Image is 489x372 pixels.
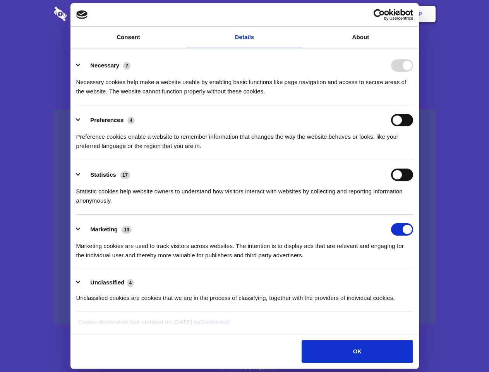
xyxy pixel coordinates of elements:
a: Wistia video thumbnail [54,109,436,324]
a: Pricing [227,2,261,26]
button: Preferences (4) [76,114,140,126]
button: Unclassified (4) [76,278,139,288]
a: Consent [70,27,187,48]
span: 7 [123,62,130,70]
button: Necessary (7) [76,59,136,72]
button: OK [302,340,413,363]
span: 4 [127,117,135,124]
span: 17 [120,171,130,179]
h1: Eliminate Slack Data Loss. [54,35,436,63]
div: Necessary cookies help make a website usable by enabling basic functions like page navigation and... [76,72,413,96]
div: Marketing cookies are used to track visitors across websites. The intention is to display ads tha... [76,236,413,260]
h4: Auto-redaction of sensitive data, encrypted data sharing and self-destructing private chats. Shar... [54,71,436,96]
label: Statistics [90,171,116,178]
a: Usercentrics Cookiebot - opens in a new window [345,9,413,21]
label: Preferences [90,117,124,123]
a: Cookiebot [201,319,230,325]
a: Details [187,27,303,48]
a: About [303,27,419,48]
a: Contact [314,2,350,26]
span: 13 [122,226,132,234]
label: Marketing [90,226,118,232]
button: Statistics (17) [76,169,135,181]
img: logo-wordmark-white-trans-d4663122ce5f474addd5e946df7df03e33cb6a1c49d2221995e7729f52c070b2.svg [54,7,120,21]
div: Statistic cookies help website owners to understand how visitors interact with websites by collec... [76,181,413,205]
a: Login [351,2,385,26]
div: Cookie declaration last updated on [DATE] by [72,317,417,332]
div: Unclassified cookies are cookies that we are in the process of classifying, together with the pro... [76,288,413,303]
iframe: Drift Widget Chat Controller [450,333,480,363]
span: 4 [127,279,134,287]
div: Preference cookies enable a website to remember information that changes the way the website beha... [76,126,413,151]
img: logo [76,10,88,19]
label: Necessary [90,62,119,69]
button: Marketing (13) [76,223,137,236]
